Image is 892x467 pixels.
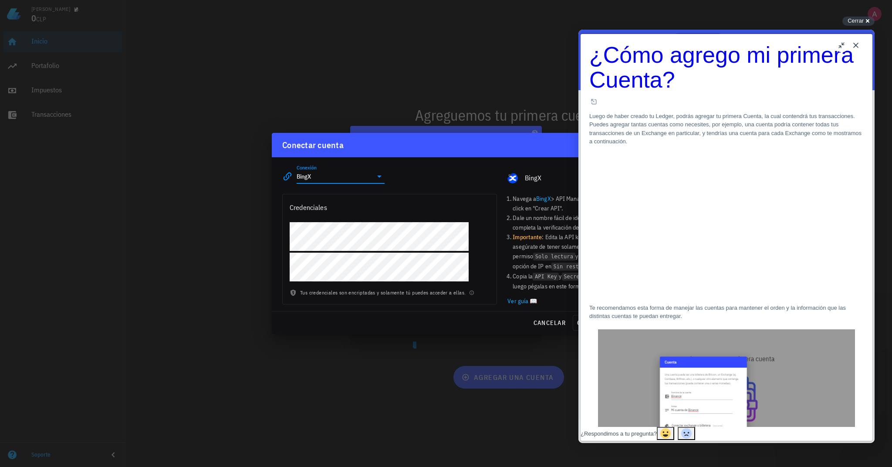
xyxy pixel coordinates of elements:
code: Solo lectura [533,253,575,261]
li: Navega a > API Management > click en "Crear API". [513,194,610,213]
button: Send feedback: Sí. For "¿Respondimos a tu pregunta?" [78,397,96,410]
h1: ¿Cómo agrego mi primera Cuenta? [11,13,285,63]
div: Article feedback [2,397,294,412]
code: API Key [533,273,559,281]
div: ¿Cómo agrego mi primera Cuenta? [11,13,285,79]
div: ¿Respondimos a tu pregunta? [2,400,78,409]
p: Luego de haber creado tu Ledger, podrás agregar tu primera Cuenta, la cual contendrá tus transacc... [11,82,285,116]
button: conectar [573,315,613,331]
span: ¿Respondimos a tu pregunta? [2,401,78,407]
span: Image preview. Open larger image in dialog window. [20,300,277,456]
button: cancelar [530,315,569,331]
iframe: Help Scout Beacon - Live Chat, Contact Form, and Knowledge Base [578,30,875,443]
li: : Edita la API key y asegúrate de tener solamente el permiso y deja la opción de IP en . [513,232,610,271]
div: Tus credenciales son encriptadas y solamente tú puedes acceder a ellas. [283,288,497,304]
code: Secret Key [562,273,598,281]
div: Conectar cuenta [282,138,344,152]
p: Te recomendamos esta forma de manejar las cuentas para mantener el orden y la información que las... [11,274,285,291]
span: Cerrar [848,17,864,24]
div: Credenciales [290,201,327,213]
input: Seleccionar una conexión [297,169,372,183]
li: Copia la y , luego pégalas en este formulario. [513,271,610,291]
b: Importante [513,233,542,241]
div: BingX [525,174,610,182]
label: Conexión [297,164,317,171]
img: file-xBk4RoQVVD.gif [20,300,277,456]
button: Send feedback: No. For "¿Respondimos a tu pregunta?" [99,397,117,410]
span: cancelar [533,319,566,327]
a: BingX [536,195,551,203]
li: Dale un nombre fácil de identificar y completa la verificación de seguridad. [513,213,610,232]
iframe: YouTube video player [11,117,285,271]
button: Cerrar [842,17,875,26]
a: ¿Cómo agrego mi primera Cuenta?. Click to open in new window. [11,13,285,79]
code: Sin restricción [551,263,603,271]
a: Ver guía 📖 [507,296,610,306]
span: conectar [577,319,609,327]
